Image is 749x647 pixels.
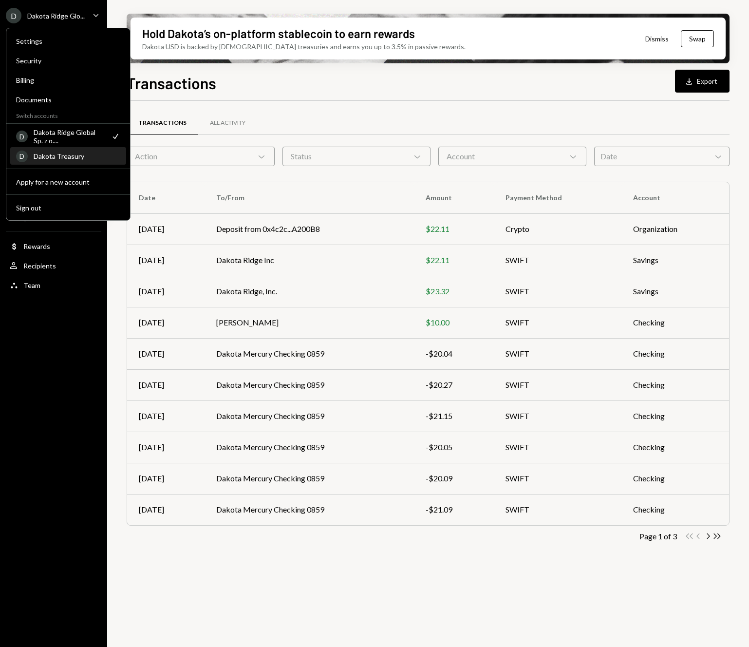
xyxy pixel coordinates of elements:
[210,119,245,127] div: All Activity
[139,441,193,453] div: [DATE]
[621,432,729,463] td: Checking
[16,57,120,65] div: Security
[10,147,126,165] a: DDakota Treasury
[10,173,126,191] button: Apply for a new account
[10,52,126,69] a: Security
[494,213,621,245] td: Crypto
[426,379,482,391] div: -$20.27
[205,182,414,213] th: To/From
[494,494,621,525] td: SWIFT
[621,338,729,369] td: Checking
[205,400,414,432] td: Dakota Mercury Checking 0859
[205,213,414,245] td: Deposit from 0x4c2c...A200B8
[139,504,193,515] div: [DATE]
[426,317,482,328] div: $10.00
[426,348,482,360] div: -$20.04
[494,338,621,369] td: SWIFT
[34,152,120,160] div: Dakota Treasury
[621,463,729,494] td: Checking
[6,110,130,119] div: Switch accounts
[633,27,681,50] button: Dismiss
[198,111,257,135] a: All Activity
[205,494,414,525] td: Dakota Mercury Checking 0859
[142,25,415,41] div: Hold Dakota’s on-platform stablecoin to earn rewards
[621,245,729,276] td: Savings
[23,262,56,270] div: Recipients
[494,182,621,213] th: Payment Method
[639,532,677,541] div: Page 1 of 3
[205,369,414,400] td: Dakota Mercury Checking 0859
[142,41,466,52] div: Dakota USD is backed by [DEMOGRAPHIC_DATA] treasuries and earns you up to 3.5% in passive rewards.
[494,400,621,432] td: SWIFT
[6,257,101,274] a: Recipients
[139,473,193,484] div: [DATE]
[621,400,729,432] td: Checking
[127,182,205,213] th: Date
[16,151,28,162] div: D
[10,32,126,50] a: Settings
[494,307,621,338] td: SWIFT
[139,285,193,297] div: [DATE]
[621,307,729,338] td: Checking
[6,237,101,255] a: Rewards
[27,12,85,20] div: Dakota Ridge Glo...
[16,76,120,84] div: Billing
[621,213,729,245] td: Organization
[16,204,120,212] div: Sign out
[205,338,414,369] td: Dakota Mercury Checking 0859
[23,242,50,250] div: Rewards
[621,276,729,307] td: Savings
[16,37,120,45] div: Settings
[10,71,126,89] a: Billing
[621,369,729,400] td: Checking
[494,369,621,400] td: SWIFT
[23,281,40,289] div: Team
[205,432,414,463] td: Dakota Mercury Checking 0859
[16,131,28,142] div: D
[494,276,621,307] td: SWIFT
[426,504,482,515] div: -$21.09
[10,91,126,108] a: Documents
[494,245,621,276] td: SWIFT
[139,379,193,391] div: [DATE]
[6,8,21,23] div: D
[127,111,198,135] a: Transactions
[426,441,482,453] div: -$20.05
[426,223,482,235] div: $22.11
[139,410,193,422] div: [DATE]
[16,95,120,104] div: Documents
[139,254,193,266] div: [DATE]
[438,147,586,166] div: Account
[426,285,482,297] div: $23.32
[16,178,120,186] div: Apply for a new account
[205,245,414,276] td: Dakota Ridge Inc
[621,182,729,213] th: Account
[139,223,193,235] div: [DATE]
[138,119,187,127] div: Transactions
[675,70,730,93] button: Export
[681,30,714,47] button: Swap
[34,128,105,145] div: Dakota Ridge Global Sp. z o....
[282,147,431,166] div: Status
[139,348,193,360] div: [DATE]
[127,147,275,166] div: Action
[426,410,482,422] div: -$21.15
[10,199,126,217] button: Sign out
[205,463,414,494] td: Dakota Mercury Checking 0859
[127,73,216,93] h1: Transactions
[426,254,482,266] div: $22.11
[494,432,621,463] td: SWIFT
[139,317,193,328] div: [DATE]
[205,307,414,338] td: [PERSON_NAME]
[621,494,729,525] td: Checking
[594,147,730,166] div: Date
[6,276,101,294] a: Team
[494,463,621,494] td: SWIFT
[414,182,494,213] th: Amount
[426,473,482,484] div: -$20.09
[205,276,414,307] td: Dakota Ridge, Inc.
